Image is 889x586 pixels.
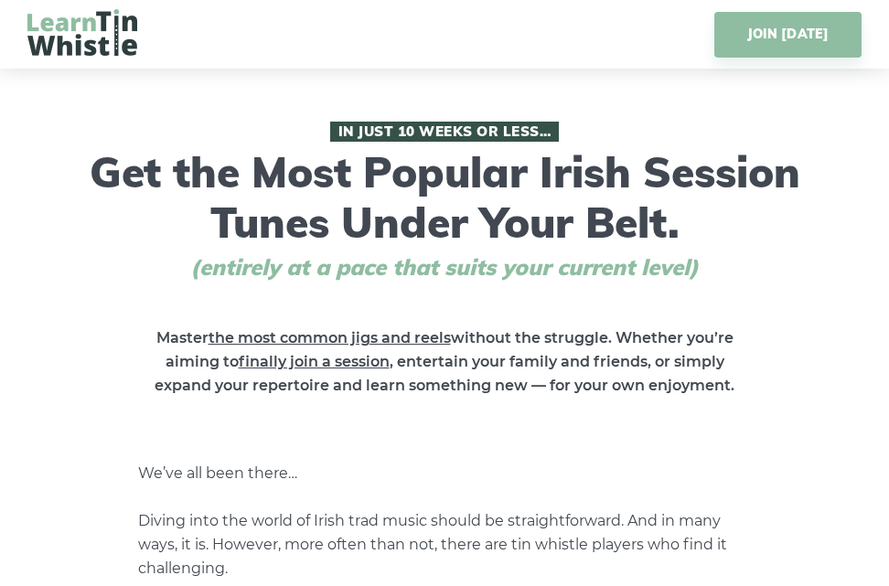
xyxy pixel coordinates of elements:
span: the most common jigs and reels [209,329,451,346]
img: LearnTinWhistle.com [27,9,137,56]
span: In Just 10 Weeks or Less… [330,122,559,142]
span: finally join a session [239,353,390,370]
a: JOIN [DATE] [714,12,862,58]
span: (entirely at a pace that suits your current level) [156,254,733,281]
h1: Get the Most Popular Irish Session Tunes Under Your Belt. [83,122,806,281]
strong: Master without the struggle. Whether you’re aiming to , entertain your family and friends, or sim... [155,329,734,394]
